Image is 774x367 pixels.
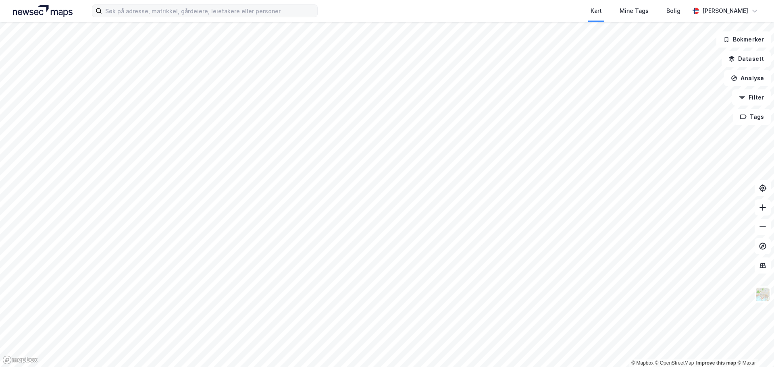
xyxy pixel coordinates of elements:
img: logo.a4113a55bc3d86da70a041830d287a7e.svg [13,5,73,17]
div: Mine Tags [620,6,649,16]
div: [PERSON_NAME] [702,6,748,16]
input: Søk på adresse, matrikkel, gårdeiere, leietakere eller personer [102,5,317,17]
iframe: Chat Widget [734,328,774,367]
div: Kart [591,6,602,16]
div: Bolig [666,6,680,16]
